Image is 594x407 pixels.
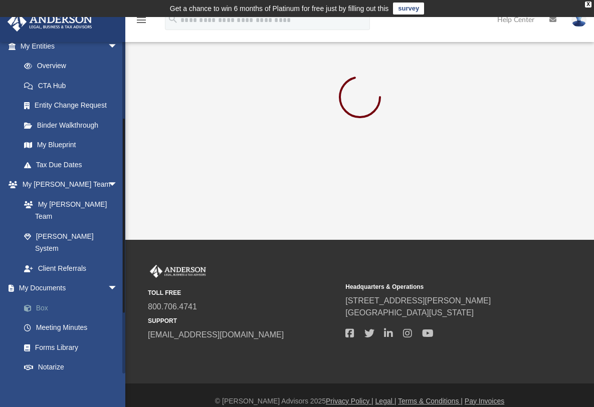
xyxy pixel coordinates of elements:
[7,36,133,56] a: My Entitiesarrow_drop_down
[14,115,133,135] a: Binder Walkthrough
[7,175,128,195] a: My [PERSON_NAME] Teamarrow_drop_down
[5,12,95,32] img: Anderson Advisors Platinum Portal
[465,397,504,405] a: Pay Invoices
[135,14,147,26] i: menu
[345,282,536,291] small: Headquarters & Operations
[14,56,133,76] a: Overview
[393,3,424,15] a: survey
[148,302,197,311] a: 800.706.4741
[148,330,284,339] a: [EMAIL_ADDRESS][DOMAIN_NAME]
[14,258,128,278] a: Client Referrals
[167,14,178,25] i: search
[108,36,128,57] span: arrow_drop_down
[125,396,594,406] div: © [PERSON_NAME] Advisors 2025
[345,296,491,305] a: [STREET_ADDRESS][PERSON_NAME]
[585,2,591,8] div: close
[398,397,463,405] a: Terms & Conditions |
[108,175,128,195] span: arrow_drop_down
[148,265,208,278] img: Anderson Advisors Platinum Portal
[14,96,133,116] a: Entity Change Request
[14,318,133,338] a: Meeting Minutes
[326,397,373,405] a: Privacy Policy |
[135,19,147,26] a: menu
[375,397,397,405] a: Legal |
[148,288,338,297] small: TOLL FREE
[14,298,133,318] a: Box
[345,308,474,317] a: [GEOGRAPHIC_DATA][US_STATE]
[148,316,338,325] small: SUPPORT
[14,194,123,226] a: My [PERSON_NAME] Team
[108,278,128,299] span: arrow_drop_down
[14,226,128,258] a: [PERSON_NAME] System
[14,76,133,96] a: CTA Hub
[14,337,128,357] a: Forms Library
[7,278,133,298] a: My Documentsarrow_drop_down
[571,13,586,27] img: User Pic
[170,3,389,15] div: Get a chance to win 6 months of Platinum for free just by filling out this
[14,357,133,377] a: Notarize
[14,155,133,175] a: Tax Due Dates
[14,135,128,155] a: My Blueprint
